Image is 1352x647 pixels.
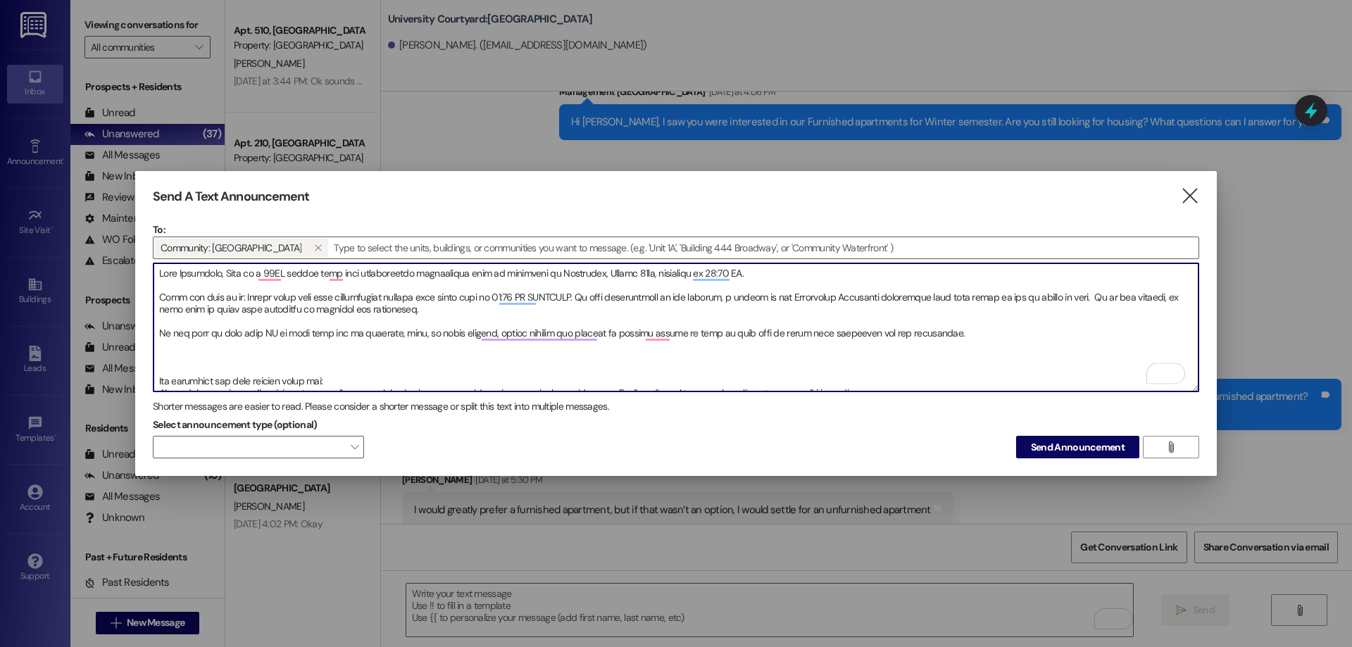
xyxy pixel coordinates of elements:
[1016,436,1139,458] button: Send Announcement
[307,239,328,257] button: Community: University Courtyard
[161,239,301,257] span: Community: University Courtyard
[314,242,322,253] i: 
[154,263,1198,391] textarea: To enrich screen reader interactions, please activate Accessibility in Grammarly extension settings
[1180,189,1199,203] i: 
[153,189,309,205] h3: Send A Text Announcement
[1031,440,1125,455] span: Send Announcement
[153,263,1199,392] div: To enrich screen reader interactions, please activate Accessibility in Grammarly extension settings
[1165,441,1176,453] i: 
[153,222,1199,237] p: To:
[330,237,1198,258] input: Type to select the units, buildings, or communities you want to message. (e.g. 'Unit 1A', 'Buildi...
[153,399,1199,414] div: Shorter messages are easier to read. Please consider a shorter message or split this text into mu...
[153,414,318,436] label: Select announcement type (optional)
